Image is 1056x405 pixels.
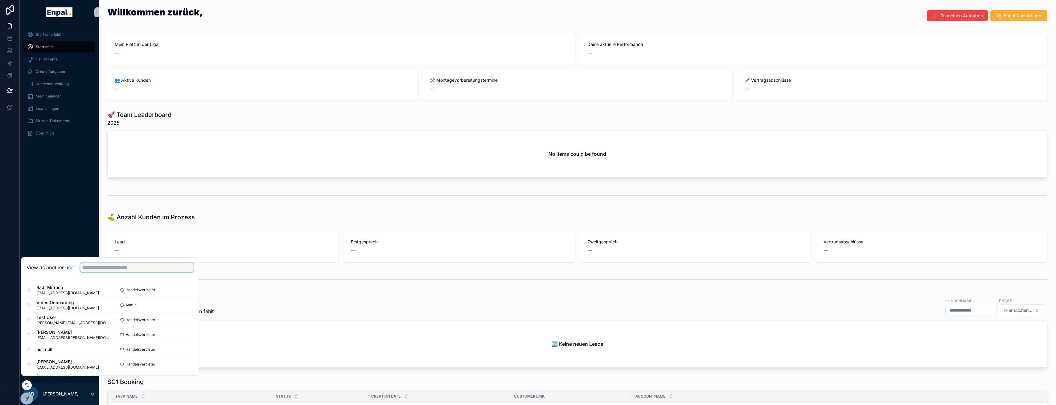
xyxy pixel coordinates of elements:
[36,284,99,291] span: Badr Mirroch
[23,29,95,40] a: Startseite (old)
[587,49,592,57] span: --
[990,10,1047,21] button: Enpal Kontaktieren
[36,329,110,335] span: [PERSON_NAME]
[107,119,171,126] span: 2025
[115,246,120,255] span: --
[36,131,54,136] span: Über mich
[23,103,95,114] a: Lead anlegen
[107,213,195,221] h1: ⛳ Anzahl Kunden im Prozess
[23,78,95,89] a: Kundenverwaltung
[514,394,545,399] span: Customer Link
[125,317,155,322] span: Handelsvertreter
[371,394,401,399] span: Creation Date
[36,374,110,380] span: [PERSON_NAME]
[27,264,75,271] h2: View as another user
[125,303,137,308] span: Admin
[125,287,155,292] span: Handelsvertreter
[824,246,828,255] span: --
[745,85,750,93] span: --
[20,25,99,147] div: scrollable content
[36,314,110,320] span: Test User
[23,54,95,65] a: Hall of Fame
[23,128,95,139] a: Über mich
[351,246,356,255] span: --
[430,85,435,93] span: --
[945,298,972,304] label: Kundenname
[36,44,53,49] span: Startseite
[36,365,99,370] span: [EMAIL_ADDRESS][DOMAIN_NAME]
[125,362,155,367] span: Handelsvertreter
[745,77,1040,83] span: 🖊️ Vertragsabschlüsse
[23,41,95,52] a: Startseite
[587,41,1040,48] span: Deine aktuelle Performance
[43,391,79,397] p: [PERSON_NAME]
[36,81,69,86] span: Kundenverwaltung
[1004,307,1032,313] span: Hier suchen...
[125,332,155,337] span: Handelsvertreter
[36,359,99,365] span: [PERSON_NAME]
[23,115,95,126] a: Muster-Dokumente
[999,304,1045,316] button: Select Button
[46,7,72,17] img: App logo
[1004,13,1042,19] span: Enpal Kontaktieren
[351,239,567,245] span: Erstgespräch
[36,32,61,37] span: Startseite (old)
[549,150,606,158] h2: No items could be found
[115,41,568,48] span: Mein Platz in der Liga
[107,378,144,386] h1: SC1 Booking
[107,110,171,119] h1: 🚀 Team Leaderboard
[940,13,983,19] span: Zu meinen Aufgaben
[36,106,59,111] span: Lead anlegen
[36,94,61,99] span: Mein Kalender
[23,91,95,102] a: Mein Kalender
[587,239,804,245] span: Zweitgespräch
[36,306,99,311] span: [EMAIL_ADDRESS][DOMAIN_NAME]
[36,320,110,325] span: [PERSON_NAME][EMAIL_ADDRESS][DOMAIN_NAME]
[927,10,988,21] button: Zu meinen Aufgaben
[824,239,1040,245] span: Vertragsabschlüsse
[999,298,1012,303] label: Phase
[36,300,99,306] span: Video Onboarding
[36,118,70,123] span: Muster-Dokumente
[552,340,603,348] h2: 🆕 Keine neuen Leads
[36,291,99,295] span: [EMAIL_ADDRESS][DOMAIN_NAME]
[36,335,110,340] span: [EMAIL_ADDRESS][PERSON_NAME][DOMAIN_NAME]
[36,57,58,62] span: Hall of Fame
[115,49,120,57] span: --
[36,346,52,353] span: null null
[430,77,725,83] span: ⚒️ Montagevorbereitungstermine
[276,394,291,399] span: Status
[125,347,155,352] span: Handelsvertreter
[635,394,665,399] span: Accountname
[115,239,331,245] span: Lead
[115,85,120,93] span: --
[587,246,592,255] span: --
[107,7,203,17] h1: Willkommen zurück,
[115,394,138,399] span: Task Name
[23,66,95,77] a: Offene Aufgaben
[115,77,410,83] span: 👥 Aktive Kunden
[36,69,65,74] span: Offene Aufgaben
